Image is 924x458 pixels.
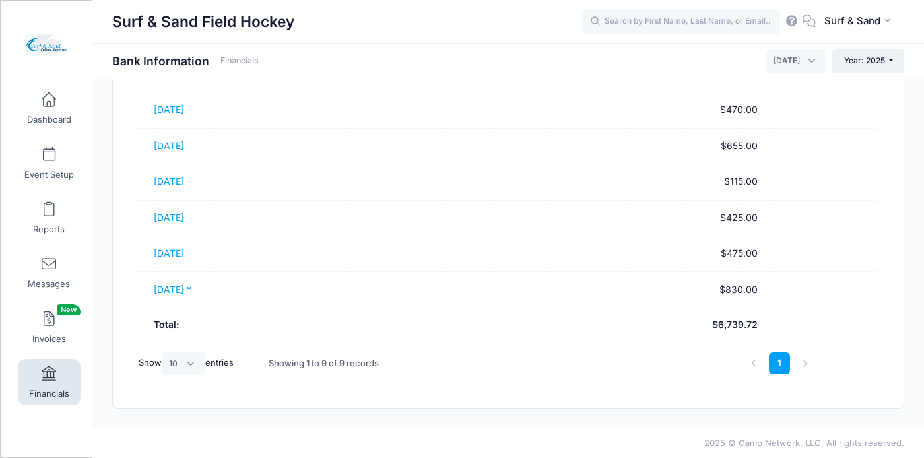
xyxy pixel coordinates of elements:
a: 1 [769,352,791,374]
label: Show entries [139,352,234,374]
select: Showentries [162,352,205,374]
span: October 2025 [766,49,826,72]
span: New [57,304,81,315]
td: $475.00 [451,236,764,272]
a: Reports [18,195,81,241]
span: Surf & Sand [824,14,880,28]
a: Messages [18,249,81,296]
img: Surf & Sand Field Hockey [22,20,72,70]
td: $470.00 [451,92,764,128]
a: [DATE] [154,247,184,259]
a: Financials [18,359,81,405]
span: October 2025 [774,55,800,67]
span: Invoices [32,333,66,344]
a: [DATE] * [154,284,191,295]
a: [DATE] [154,176,184,187]
td: $655.00 [451,129,764,164]
button: Year: 2025 [832,49,904,72]
td: $425.00 [451,201,764,236]
span: Year: 2025 [844,55,885,65]
div: Showing 1 to 9 of 9 records [269,348,379,379]
span: Financials [29,388,69,399]
span: Dashboard [27,114,71,125]
th: $6,739.72 [451,308,764,343]
span: Messages [28,278,70,290]
h1: Surf & Sand Field Hockey [112,7,294,37]
a: Dashboard [18,85,81,131]
button: Surf & Sand [816,7,904,37]
a: Event Setup [18,140,81,186]
span: Event Setup [24,169,74,180]
a: Surf & Sand Field Hockey [1,14,93,77]
a: [DATE] [154,212,184,223]
th: Total: [139,308,451,343]
td: $115.00 [451,164,764,200]
a: [DATE] [154,140,184,151]
td: $830.00 [451,272,764,307]
a: [DATE] [154,104,184,115]
span: Reports [33,224,65,235]
span: 2025 © Camp Network, LLC. All rights reserved. [704,438,904,448]
a: InvoicesNew [18,304,81,350]
h1: Bank Information [112,54,259,68]
a: Financials [220,56,259,66]
input: Search by First Name, Last Name, or Email... [582,9,780,35]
